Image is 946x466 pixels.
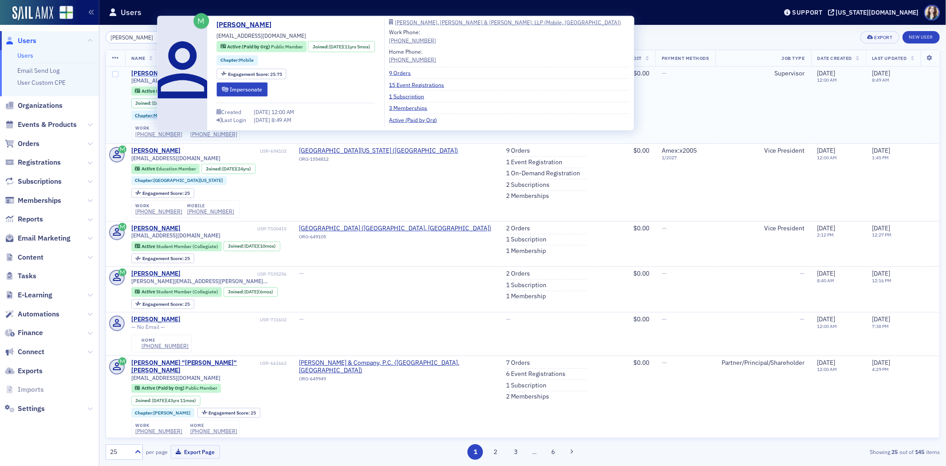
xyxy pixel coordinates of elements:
div: (24yrs) [222,166,251,172]
div: [PHONE_NUMBER] [135,428,182,434]
div: 25 [142,191,190,196]
span: $0.00 [633,146,649,154]
span: E-Learning [18,290,52,300]
div: [PERSON_NAME] [131,316,181,324]
a: Active (Paid by Org) [389,115,444,123]
span: Orders [18,139,39,149]
div: Engagement Score: 25 [131,253,194,263]
span: [DATE] [872,224,890,232]
div: Active: Active: Student Member (Collegiate) [131,287,222,297]
a: Chapter:[GEOGRAPHIC_DATA][US_STATE] [135,178,223,183]
input: Search… [106,31,190,43]
a: 1 On-Demand Registration [506,170,580,178]
div: USR-731602 [182,317,287,323]
a: 1 Membership [506,292,546,300]
a: 1 Subscription [506,281,546,289]
span: Joined : [228,289,245,295]
span: Imports [18,385,44,395]
a: Automations [5,309,59,319]
a: Registrations [5,158,61,167]
button: Export [860,31,899,43]
img: SailAMX [12,6,53,20]
a: 2 Orders [506,270,530,278]
a: [PERSON_NAME] [131,147,181,155]
span: — [800,269,805,277]
span: 1 / 2027 [662,155,709,161]
time: 12:16 PM [872,277,891,284]
a: 2 Subscriptions [506,181,550,189]
a: 1 Subscription [506,382,546,390]
span: [EMAIL_ADDRESS][DOMAIN_NAME] [131,77,221,84]
span: [DATE] [329,43,343,49]
time: 7:38 PM [872,323,889,329]
a: Memberships [5,196,61,205]
a: 1 Event Registration [506,158,562,166]
span: Active [141,166,156,172]
a: [PERSON_NAME] [131,70,181,78]
a: Active Student Member (Collegiate) [135,289,218,295]
span: Public Member [185,385,217,391]
a: Events & Products [5,120,77,130]
span: Student Member (Collegiate) [156,243,218,249]
a: 6 Event Registrations [506,370,565,378]
div: Engagement Score: 25 [131,188,194,198]
span: Registrations [18,158,61,167]
span: Automations [18,309,59,319]
a: Chapter:Mobile [220,57,254,64]
a: Settings [5,404,45,414]
a: [PERSON_NAME] "[PERSON_NAME]" [PERSON_NAME] [131,359,259,375]
div: ORG-649105 [299,234,491,243]
span: $0.00 [633,315,649,323]
span: Education Member [156,166,196,172]
div: Active: Active: Education Member [131,164,200,174]
span: 8:49 AM [271,116,291,123]
a: Subscriptions [5,177,62,186]
span: — [662,69,667,77]
div: 25 [142,302,190,307]
span: [EMAIL_ADDRESS][DOMAIN_NAME] [216,32,306,39]
a: [PERSON_NAME] & Company, P.C. ([GEOGRAPHIC_DATA], [GEOGRAPHIC_DATA]) [299,359,494,375]
time: 4:29 PM [872,366,889,372]
span: — [662,269,667,277]
span: Joined : [313,43,330,50]
span: Engagement Score : [142,255,184,261]
span: Active (Paid by Org) [141,88,185,94]
a: 2 Memberships [506,393,549,401]
div: Work Phone: [389,28,436,44]
span: [DATE] [244,288,258,295]
span: Subscriptions [18,177,62,186]
span: Engagement Score : [142,190,184,196]
a: [PHONE_NUMBER] [190,428,237,434]
div: [PHONE_NUMBER] [135,131,182,138]
button: 6 [545,444,561,460]
a: [PERSON_NAME] [131,270,181,278]
span: Content [18,253,43,262]
div: USR-7155256 [182,271,287,277]
div: (10mos) [244,243,276,249]
span: Date Created [817,55,852,61]
span: … [528,448,541,456]
a: Active (Paid by Org) Public Member [220,43,302,50]
span: Chapter : [135,410,153,416]
div: Active: Active: Student Member (Collegiate) [131,241,222,251]
a: Orders [5,139,39,149]
div: Last Login [222,118,246,122]
span: [DATE] [872,69,890,77]
span: Organizations [18,101,63,111]
time: 8:49 AM [872,77,889,83]
div: Support [792,8,823,16]
a: 2 Memberships [506,192,549,200]
span: [DATE] [817,359,836,367]
span: — [800,315,805,323]
div: Joined: 2024-11-24 00:00:00 [224,241,280,251]
a: Connect [5,347,44,357]
div: Engagement Score: 25.75 [216,68,286,79]
span: Finance [18,328,43,338]
div: [PERSON_NAME] [131,225,181,233]
span: Chapter : [135,112,153,118]
a: 9 Orders [389,69,418,77]
span: Joined : [228,243,245,249]
div: Engagement Score: 25 [131,299,194,309]
span: Public Member [271,43,303,50]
